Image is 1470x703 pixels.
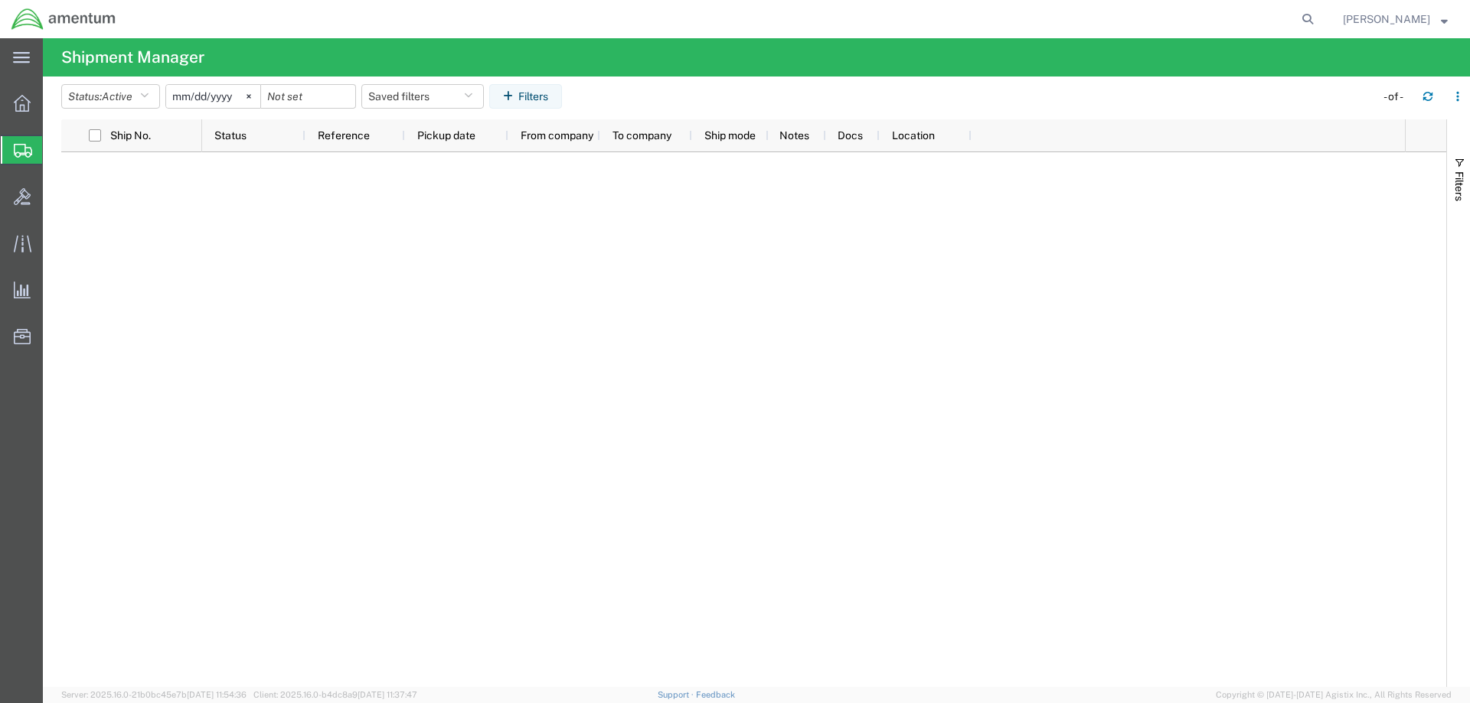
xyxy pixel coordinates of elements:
[318,129,370,142] span: Reference
[1342,10,1449,28] button: [PERSON_NAME]
[61,690,247,699] span: Server: 2025.16.0-21b0bc45e7b
[187,690,247,699] span: [DATE] 11:54:36
[214,129,247,142] span: Status
[696,690,735,699] a: Feedback
[779,129,809,142] span: Notes
[11,8,116,31] img: logo
[704,129,756,142] span: Ship mode
[489,84,562,109] button: Filters
[61,38,204,76] h4: Shipment Manager
[102,90,132,103] span: Active
[361,84,484,109] button: Saved filters
[1343,11,1430,28] span: JONATHAN FLORY
[1453,171,1465,201] span: Filters
[417,129,475,142] span: Pickup date
[521,129,593,142] span: From company
[1216,688,1452,701] span: Copyright © [DATE]-[DATE] Agistix Inc., All Rights Reserved
[358,690,417,699] span: [DATE] 11:37:47
[166,85,260,108] input: Not set
[110,129,151,142] span: Ship No.
[838,129,863,142] span: Docs
[892,129,935,142] span: Location
[261,85,355,108] input: Not set
[1383,89,1410,105] div: - of -
[658,690,696,699] a: Support
[61,84,160,109] button: Status:Active
[612,129,671,142] span: To company
[253,690,417,699] span: Client: 2025.16.0-b4dc8a9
